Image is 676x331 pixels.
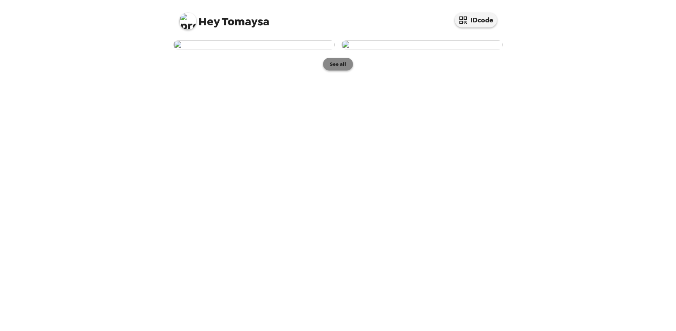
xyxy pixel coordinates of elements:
[198,14,220,29] span: Hey
[179,13,196,30] img: profile pic
[455,13,497,27] button: IDcode
[342,40,503,49] img: user-275890
[323,58,353,71] button: See all
[174,40,335,49] img: user-275903
[179,8,269,27] span: Tomaysa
